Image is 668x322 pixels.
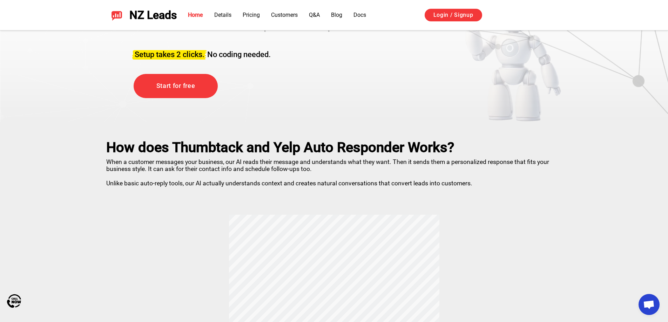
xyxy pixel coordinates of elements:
[243,12,260,18] a: Pricing
[135,50,204,59] span: Setup takes 2 clicks.
[7,294,21,308] img: Call Now
[106,139,562,156] h2: How does Thumbtack and Yelp Auto Responder Works?
[489,8,566,23] iframe: Sign in with Google Button
[134,23,338,32] strong: Best AI Automation tool for instant response and follow ups!
[271,12,298,18] a: Customers
[188,12,203,18] a: Home
[134,74,218,98] a: Start for free
[353,12,366,18] a: Docs
[129,9,177,22] span: NZ Leads
[425,9,482,21] a: Login / Signup
[134,46,338,60] h3: No coding needed.
[639,294,660,315] a: Open chat
[214,12,231,18] a: Details
[111,9,122,21] img: NZ Leads logo
[331,12,342,18] a: Blog
[106,156,562,187] p: When a customer messages your business, our AI reads their message and understands what they want...
[309,12,320,18] a: Q&A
